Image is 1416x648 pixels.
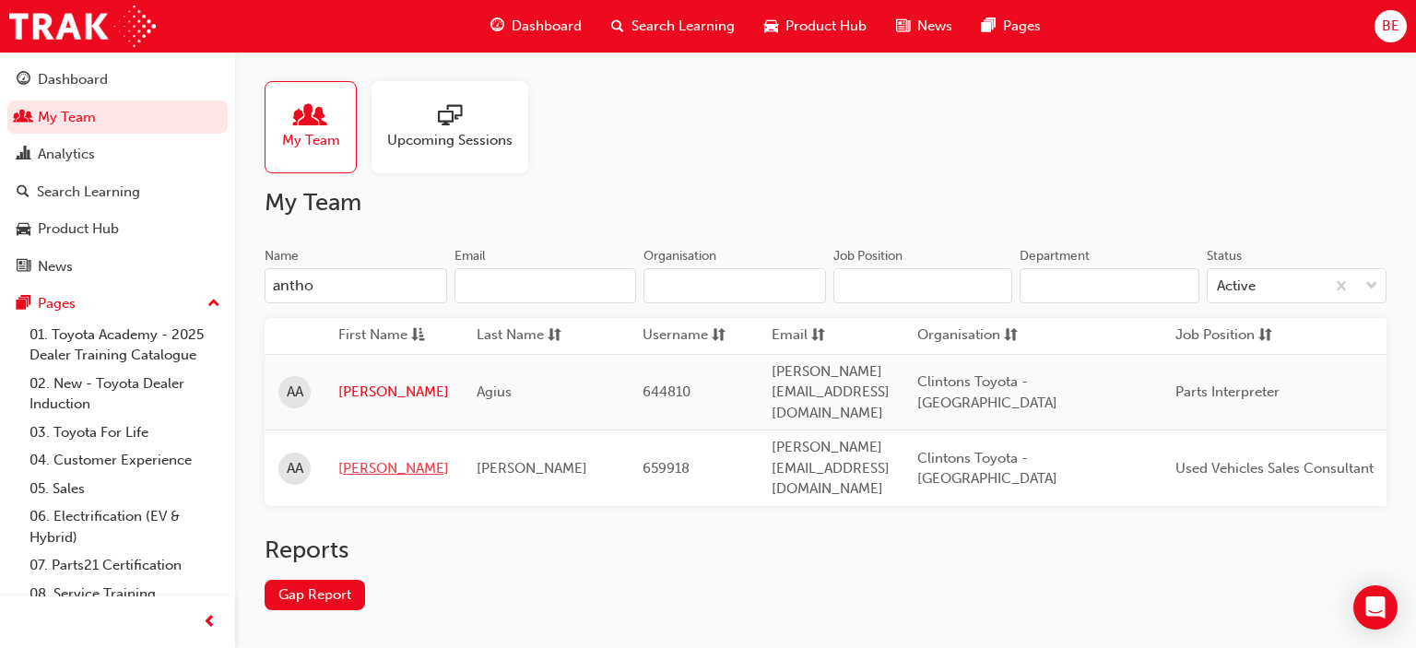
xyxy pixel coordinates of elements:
[7,287,228,321] button: Pages
[1175,324,1277,348] button: Job Positionsorting-icon
[643,460,690,477] span: 659918
[287,382,303,403] span: AA
[1382,16,1399,37] span: BE
[833,268,1013,303] input: Job Position
[917,450,1057,488] span: Clintons Toyota - [GEOGRAPHIC_DATA]
[512,16,582,37] span: Dashboard
[22,475,228,503] a: 05. Sales
[22,446,228,475] a: 04. Customer Experience
[17,147,30,163] span: chart-icon
[643,247,716,265] div: Organisation
[265,247,299,265] div: Name
[643,324,744,348] button: Usernamesorting-icon
[38,218,119,240] div: Product Hub
[772,324,873,348] button: Emailsorting-icon
[749,7,881,45] a: car-iconProduct Hub
[22,580,228,608] a: 08. Service Training
[643,268,826,303] input: Organisation
[338,324,440,348] button: First Nameasc-icon
[7,59,228,287] button: DashboardMy TeamAnalyticsSearch LearningProduct HubNews
[7,137,228,171] a: Analytics
[38,144,95,165] div: Analytics
[1258,324,1272,348] span: sorting-icon
[372,81,543,173] a: Upcoming Sessions
[17,259,30,276] span: news-icon
[438,104,462,130] span: sessionType_ONLINE_URL-icon
[338,458,449,479] a: [PERSON_NAME]
[1020,247,1090,265] div: Department
[7,212,228,246] a: Product Hub
[265,188,1386,218] h2: My Team
[596,7,749,45] a: search-iconSearch Learning
[7,63,228,97] a: Dashboard
[881,7,967,45] a: news-iconNews
[9,6,156,47] img: Trak
[299,104,323,130] span: people-icon
[265,580,365,610] a: Gap Report
[917,324,1019,348] button: Organisationsorting-icon
[17,110,30,126] span: people-icon
[17,184,29,201] span: search-icon
[477,324,544,348] span: Last Name
[7,100,228,135] a: My Team
[631,16,735,37] span: Search Learning
[982,15,996,38] span: pages-icon
[896,15,910,38] span: news-icon
[22,551,228,580] a: 07. Parts21 Certification
[477,324,578,348] button: Last Namesorting-icon
[454,247,486,265] div: Email
[207,292,220,316] span: up-icon
[643,324,708,348] span: Username
[38,293,76,314] div: Pages
[203,611,217,634] span: prev-icon
[22,502,228,551] a: 06. Electrification (EV & Hybrid)
[917,373,1057,411] span: Clintons Toyota - [GEOGRAPHIC_DATA]
[477,460,587,477] span: [PERSON_NAME]
[785,16,867,37] span: Product Hub
[1175,460,1374,477] span: Used Vehicles Sales Consultant
[17,221,30,238] span: car-icon
[548,324,561,348] span: sorting-icon
[22,418,228,447] a: 03. Toyota For Life
[37,182,140,203] div: Search Learning
[282,130,340,151] span: My Team
[454,268,637,303] input: Email
[287,458,303,479] span: AA
[1365,275,1378,299] span: down-icon
[811,324,825,348] span: sorting-icon
[917,324,1000,348] span: Organisation
[967,7,1056,45] a: pages-iconPages
[772,324,808,348] span: Email
[490,15,504,38] span: guage-icon
[1004,324,1018,348] span: sorting-icon
[265,268,447,303] input: Name
[1217,276,1256,297] div: Active
[712,324,726,348] span: sorting-icon
[476,7,596,45] a: guage-iconDashboard
[411,324,425,348] span: asc-icon
[387,130,513,151] span: Upcoming Sessions
[7,175,228,209] a: Search Learning
[1175,324,1255,348] span: Job Position
[338,382,449,403] a: [PERSON_NAME]
[1175,383,1280,400] span: Parts Interpreter
[17,296,30,312] span: pages-icon
[38,256,73,277] div: News
[38,69,108,90] div: Dashboard
[611,15,624,38] span: search-icon
[764,15,778,38] span: car-icon
[7,250,228,284] a: News
[265,81,372,173] a: My Team
[22,370,228,418] a: 02. New - Toyota Dealer Induction
[1375,10,1407,42] button: BE
[1353,585,1398,630] div: Open Intercom Messenger
[1003,16,1041,37] span: Pages
[1020,268,1199,303] input: Department
[17,72,30,88] span: guage-icon
[477,383,512,400] span: Agius
[1207,247,1242,265] div: Status
[917,16,952,37] span: News
[833,247,903,265] div: Job Position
